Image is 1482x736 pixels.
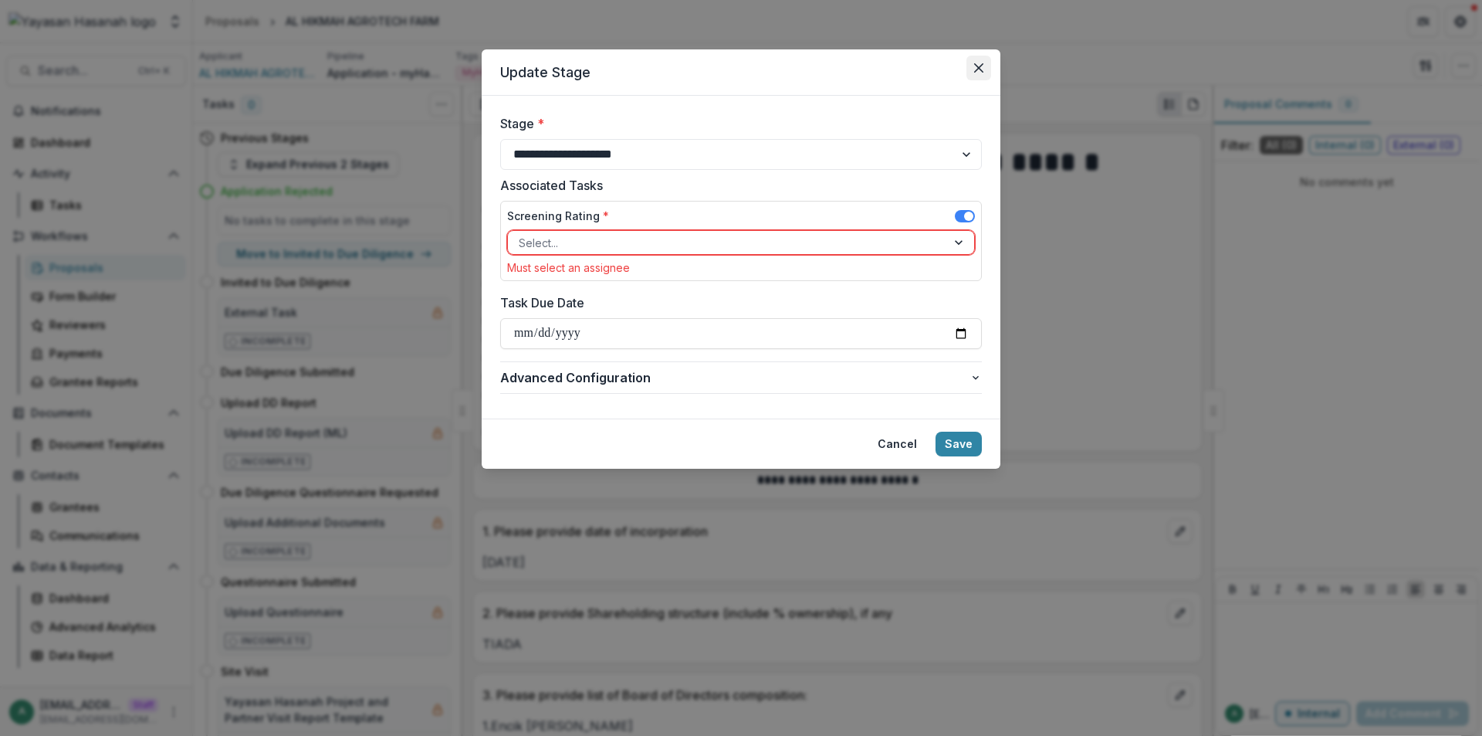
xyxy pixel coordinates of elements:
[936,432,982,456] button: Save
[868,432,926,456] button: Cancel
[500,368,969,387] span: Advanced Configuration
[500,362,982,393] button: Advanced Configuration
[507,261,975,274] div: Must select an assignee
[507,208,609,224] label: Screening Rating
[500,293,973,312] label: Task Due Date
[500,114,973,133] label: Stage
[500,176,973,195] label: Associated Tasks
[482,49,1000,96] header: Update Stage
[966,56,991,80] button: Close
